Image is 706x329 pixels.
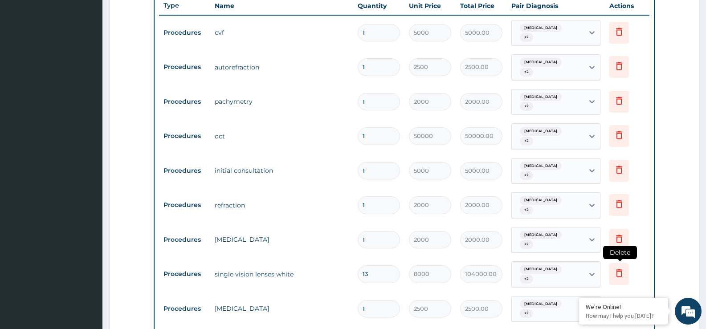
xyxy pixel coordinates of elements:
[159,301,210,317] td: Procedures
[210,127,353,145] td: oct
[159,59,210,75] td: Procedures
[159,197,210,213] td: Procedures
[520,240,533,249] span: + 2
[520,196,562,205] span: [MEDICAL_DATA]
[4,227,170,259] textarea: Type your message and hit 'Enter'
[603,246,637,259] span: Delete
[520,162,562,171] span: [MEDICAL_DATA]
[520,93,562,102] span: [MEDICAL_DATA]
[520,68,533,77] span: + 2
[520,24,562,32] span: [MEDICAL_DATA]
[210,300,353,317] td: [MEDICAL_DATA]
[520,231,562,240] span: [MEDICAL_DATA]
[159,266,210,282] td: Procedures
[520,265,562,274] span: [MEDICAL_DATA]
[146,4,167,26] div: Minimize live chat window
[16,45,36,67] img: d_794563401_company_1708531726252_794563401
[520,33,533,42] span: + 2
[159,232,210,248] td: Procedures
[520,171,533,180] span: + 2
[520,127,562,136] span: [MEDICAL_DATA]
[520,58,562,67] span: [MEDICAL_DATA]
[210,265,353,283] td: single vision lenses white
[520,275,533,284] span: + 2
[520,137,533,146] span: + 2
[210,24,353,41] td: cvf
[210,58,353,76] td: autorefraction
[159,162,210,179] td: Procedures
[586,303,661,311] div: We're Online!
[159,128,210,144] td: Procedures
[159,24,210,41] td: Procedures
[210,231,353,248] td: [MEDICAL_DATA]
[520,300,562,309] span: [MEDICAL_DATA]
[210,196,353,214] td: refraction
[210,162,353,179] td: initial consultation
[52,104,123,194] span: We're online!
[520,309,533,318] span: + 2
[46,50,150,61] div: Chat with us now
[520,102,533,111] span: + 2
[520,206,533,215] span: + 2
[586,312,661,320] p: How may I help you today?
[210,93,353,110] td: pachymetry
[159,93,210,110] td: Procedures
